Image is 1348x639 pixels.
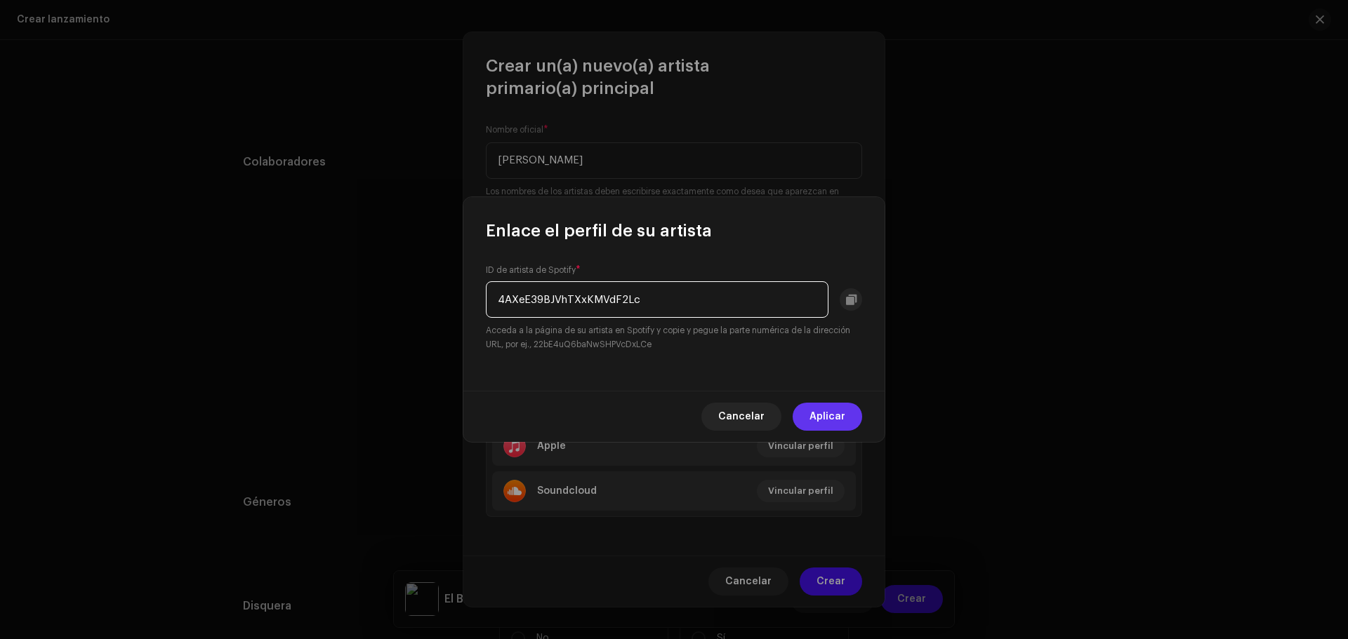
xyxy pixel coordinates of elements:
span: Enlace el perfil de su artista [486,220,712,242]
small: Acceda a la página de su artista en Spotify y copie y pegue la parte numérica de la dirección URL... [486,323,862,351]
span: Cancelar [718,403,765,431]
input: e.g. 22bE4uQ6baNwSHPVcDxLCe [486,281,828,318]
span: Aplicar [810,403,845,431]
button: Cancelar [701,403,781,431]
label: ID de artista de Spotify [486,264,581,276]
button: Aplicar [793,403,862,431]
